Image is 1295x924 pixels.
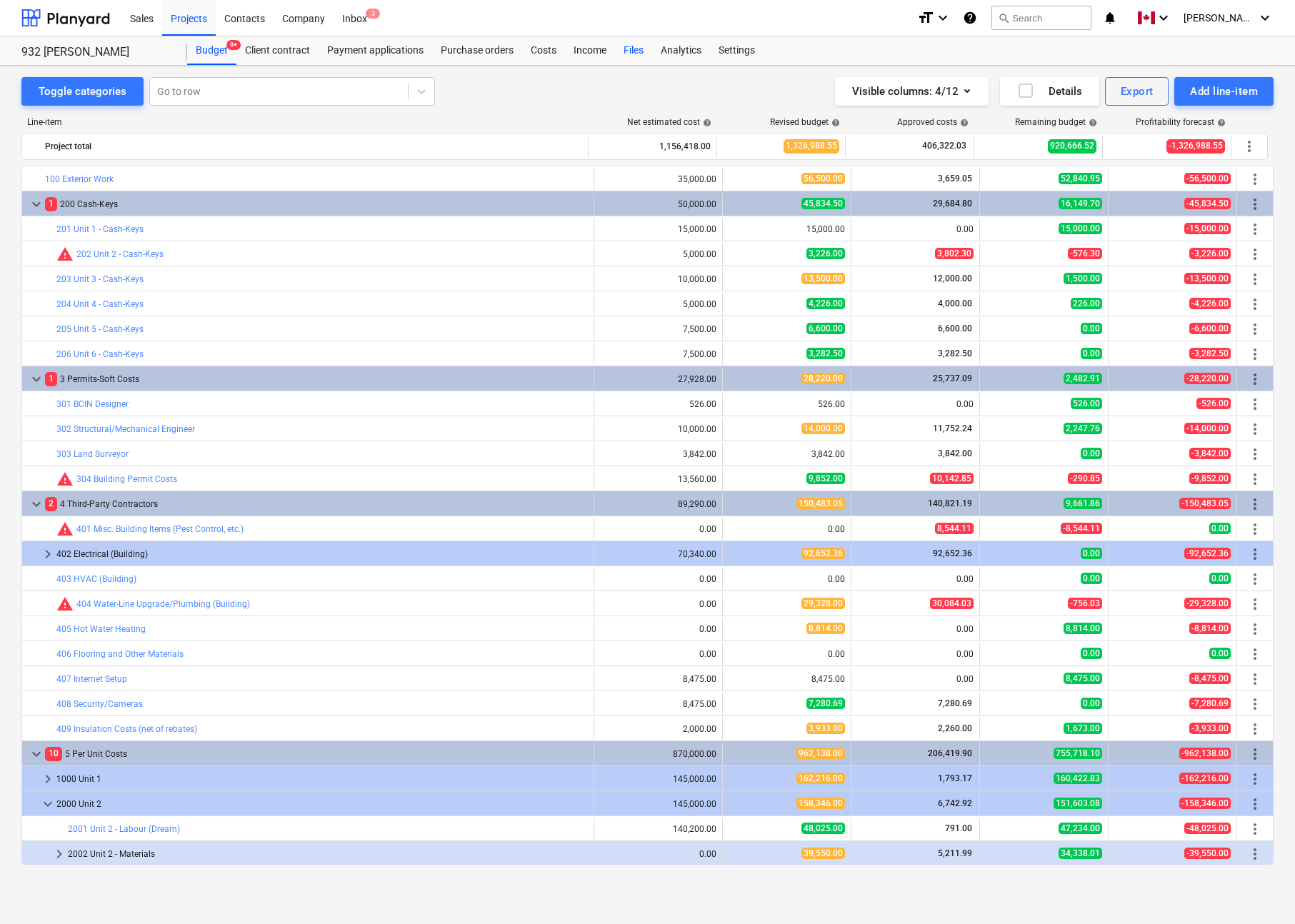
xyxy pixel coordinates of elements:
[76,599,250,609] a: 404 Water-Line Upgrade/Plumbing (Building)
[926,498,974,508] span: 140,821.19
[56,521,74,538] span: Committed costs exceed revised budget
[1081,648,1102,659] span: 0.00
[28,196,45,213] span: keyboard_arrow_down
[600,299,716,309] div: 5,000.00
[897,117,969,127] div: Approved costs
[1184,12,1255,24] span: [PERSON_NAME]
[1246,745,1264,763] span: More actions
[931,373,974,383] span: 25,737.09
[1246,421,1264,438] span: More actions
[806,698,845,709] span: 7,280.69
[1179,773,1231,784] span: -162,216.00
[600,724,716,734] div: 2,000.00
[1246,496,1264,513] span: More actions
[1246,196,1264,213] span: More actions
[1246,521,1264,538] span: More actions
[56,246,74,263] span: Committed costs exceed revised budget
[39,795,56,813] span: keyboard_arrow_down
[1246,221,1264,238] span: More actions
[1064,373,1102,384] span: 2,482.91
[796,773,845,784] span: 162,216.00
[45,135,582,158] div: Project total
[934,9,951,26] i: keyboard_arrow_down
[56,574,136,584] a: 403 HVAC (Building)
[1081,348,1102,359] span: 0.00
[936,798,974,808] span: 6,742.92
[935,248,974,259] span: 3,802.30
[76,524,244,534] a: 401 Misc. Building Items (Pest Control, etc.)
[770,117,840,127] div: Revised budget
[1179,748,1231,759] span: -962,138.00
[1184,423,1231,434] span: -14,000.00
[852,82,971,101] div: Visible columns : 4/12
[1179,798,1231,809] span: -158,346.00
[944,823,974,833] span: 791.00
[1103,9,1117,26] i: notifications
[801,198,845,209] span: 45,834.50
[1000,77,1099,106] button: Details
[522,36,565,65] div: Costs
[801,823,845,834] span: 48,025.00
[1059,848,1102,859] span: 34,338.01
[1246,546,1264,563] span: More actions
[729,649,845,659] div: 0.00
[1155,9,1172,26] i: keyboard_arrow_down
[600,649,716,659] div: 0.00
[857,224,974,234] div: 0.00
[700,119,711,127] span: help
[1189,298,1231,309] span: -4,226.00
[45,747,62,760] span: 10
[1241,138,1258,155] span: More actions
[931,548,974,558] span: 92,652.36
[991,6,1091,30] button: Search
[600,699,716,709] div: 8,475.00
[710,36,764,65] a: Settings
[45,368,588,391] div: 3 Permits-Soft Costs
[806,298,845,309] span: 4,226.00
[729,224,845,234] div: 15,000.00
[600,274,716,284] div: 10,000.00
[565,36,615,65] div: Income
[45,174,114,184] a: 100 Exterior Work
[1071,298,1102,309] span: 226.00
[1246,845,1264,863] span: More actions
[45,372,57,386] span: 1
[1048,139,1096,153] span: 920,666.52
[1246,321,1264,338] span: More actions
[56,674,127,684] a: 407 Internet Setup
[1246,695,1264,713] span: More actions
[1061,523,1102,534] span: -8,544.11
[226,40,241,50] span: 9+
[935,523,974,534] span: 8,544.11
[936,298,974,308] span: 4,000.00
[56,624,146,634] a: 405 Hot Water Heating
[319,36,432,65] a: Payment applications
[1015,117,1097,127] div: Remaining budget
[1246,646,1264,663] span: More actions
[998,12,1009,24] span: search
[1189,348,1231,359] span: -3,282.50
[39,546,56,563] span: keyboard_arrow_right
[21,77,144,106] button: Toggle categories
[600,674,716,684] div: 8,475.00
[1017,82,1082,101] div: Details
[236,36,319,65] a: Client contract
[600,599,716,609] div: 0.00
[39,770,56,788] span: keyboard_arrow_right
[1246,446,1264,463] span: More actions
[627,117,711,127] div: Net estimated cost
[1068,598,1102,609] span: -756.03
[21,45,170,60] div: 932 [PERSON_NAME]
[801,848,845,859] span: 39,550.00
[76,474,177,484] a: 304 Building Permit Costs
[1184,173,1231,184] span: -56,500.00
[1246,346,1264,363] span: More actions
[931,273,974,283] span: 12,000.00
[1136,117,1226,127] div: Profitability forecast
[600,449,716,459] div: 3,842.00
[857,399,974,409] div: 0.00
[1246,371,1264,388] span: More actions
[366,9,380,19] span: 3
